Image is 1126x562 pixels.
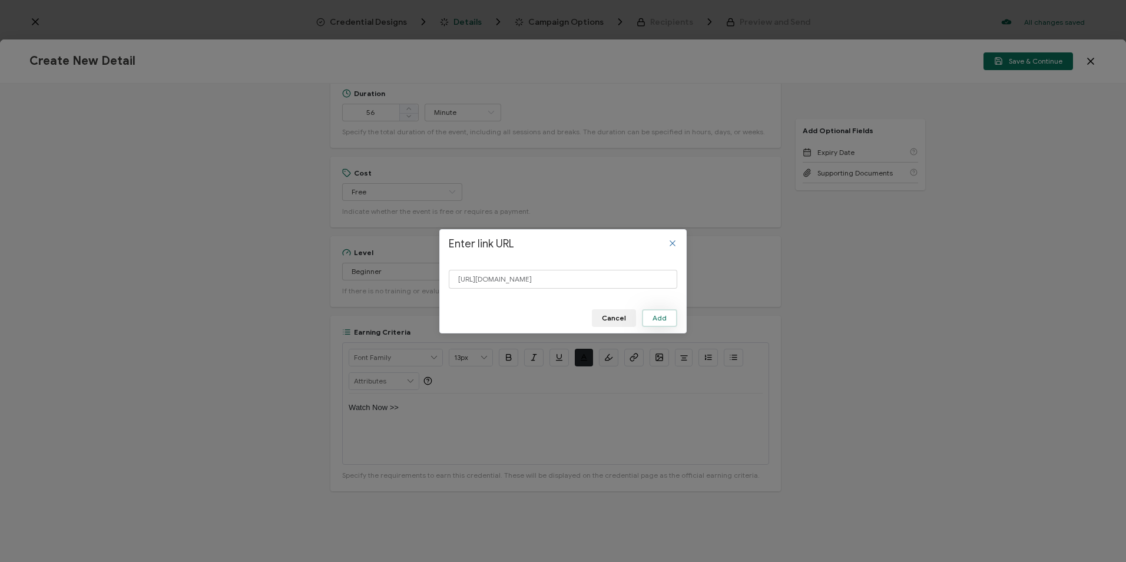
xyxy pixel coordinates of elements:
span: Cancel [602,315,626,322]
span: Add [653,315,667,322]
iframe: Chat Widget [1067,505,1126,562]
button: Close [668,239,677,248]
span: Enter link URL [449,237,514,250]
button: Cancel [592,309,636,327]
input: https://sertifier.com [449,270,677,289]
button: Add [642,309,677,327]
